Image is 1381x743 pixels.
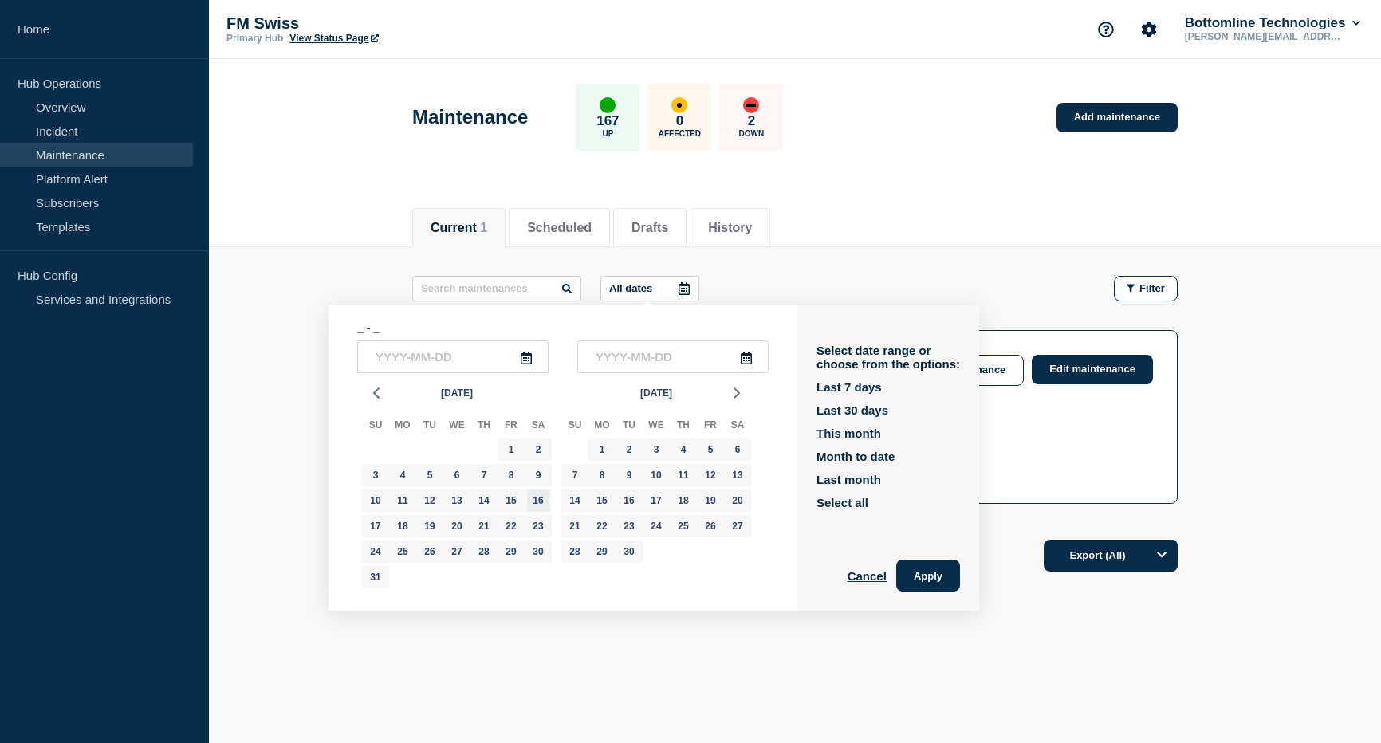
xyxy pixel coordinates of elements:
[1032,355,1153,384] a: Edit maintenance
[364,489,387,512] div: Sunday, Aug 10, 2025
[726,489,749,512] div: Saturday, Sep 20, 2025
[441,381,473,405] span: [DATE]
[816,496,868,509] button: Select all
[435,381,479,405] button: [DATE]
[1139,282,1165,294] span: Filter
[816,403,888,417] button: Last 30 days
[618,438,640,461] div: Tuesday, Sep 2, 2025
[1114,276,1178,301] button: Filter
[672,489,694,512] div: Thursday, Sep 18, 2025
[1182,15,1363,31] button: Bottomline Technologies
[697,416,724,437] div: Fr
[609,282,652,294] p: All dates
[446,464,468,486] div: Wednesday, Aug 6, 2025
[226,33,283,44] p: Primary Hub
[816,473,881,486] button: Last month
[527,438,549,461] div: Saturday, Aug 2, 2025
[577,340,769,373] input: YYYY-MM-DD
[564,489,586,512] div: Sunday, Sep 14, 2025
[527,221,592,235] button: Scheduled
[1044,540,1178,572] button: Export (All)
[816,450,895,463] button: Month to date
[226,14,545,33] p: FM Swiss
[1132,13,1166,46] button: Account settings
[591,489,613,512] div: Monday, Sep 15, 2025
[743,97,759,113] div: down
[431,221,487,235] button: Current 1
[618,515,640,537] div: Tuesday, Sep 23, 2025
[1146,540,1178,572] button: Options
[699,464,722,486] div: Friday, Sep 12, 2025
[591,438,613,461] div: Monday, Sep 1, 2025
[500,464,522,486] div: Friday, Aug 8, 2025
[391,489,414,512] div: Monday, Aug 11, 2025
[896,560,960,592] button: Apply
[724,416,751,437] div: Sa
[671,97,687,113] div: affected
[699,438,722,461] div: Friday, Sep 5, 2025
[446,515,468,537] div: Wednesday, Aug 20, 2025
[446,489,468,512] div: Wednesday, Aug 13, 2025
[748,113,755,129] p: 2
[616,416,643,437] div: Tu
[419,489,441,512] div: Tuesday, Aug 12, 2025
[564,515,586,537] div: Sunday, Sep 21, 2025
[600,97,616,113] div: up
[364,464,387,486] div: Sunday, Aug 3, 2025
[416,416,443,437] div: Tu
[473,464,495,486] div: Thursday, Aug 7, 2025
[419,464,441,486] div: Tuesday, Aug 5, 2025
[527,541,549,563] div: Saturday, Aug 30, 2025
[618,541,640,563] div: Tuesday, Sep 30, 2025
[640,381,672,405] span: [DATE]
[364,566,387,588] div: Sunday, Aug 31, 2025
[816,344,960,371] p: Select date range or choose from the options:
[739,129,765,138] p: Down
[527,464,549,486] div: Saturday, Aug 9, 2025
[645,438,667,461] div: Wednesday, Sep 3, 2025
[564,464,586,486] div: Sunday, Sep 7, 2025
[699,515,722,537] div: Friday, Sep 26, 2025
[634,381,679,405] button: [DATE]
[726,464,749,486] div: Saturday, Sep 13, 2025
[816,380,882,394] button: Last 7 days
[645,464,667,486] div: Wednesday, Sep 10, 2025
[527,515,549,537] div: Saturday, Aug 23, 2025
[618,464,640,486] div: Tuesday, Sep 9, 2025
[498,416,525,437] div: Fr
[500,541,522,563] div: Friday, Aug 29, 2025
[672,438,694,461] div: Thursday, Sep 4, 2025
[816,427,881,440] button: This month
[643,416,670,437] div: We
[1056,103,1178,132] a: Add maintenance
[500,438,522,461] div: Friday, Aug 1, 2025
[525,416,552,437] div: Sa
[672,464,694,486] div: Thursday, Sep 11, 2025
[446,541,468,563] div: Wednesday, Aug 27, 2025
[389,416,416,437] div: Mo
[596,113,619,129] p: 167
[473,541,495,563] div: Thursday, Aug 28, 2025
[357,340,549,373] input: YYYY-MM-DD
[419,541,441,563] div: Tuesday, Aug 26, 2025
[289,33,378,44] a: View Status Page
[631,221,668,235] button: Drafts
[591,515,613,537] div: Monday, Sep 22, 2025
[645,515,667,537] div: Wednesday, Sep 24, 2025
[419,515,441,537] div: Tuesday, Aug 19, 2025
[391,515,414,537] div: Monday, Aug 18, 2025
[443,416,470,437] div: We
[602,129,613,138] p: Up
[391,541,414,563] div: Monday, Aug 25, 2025
[699,489,722,512] div: Friday, Sep 19, 2025
[670,416,697,437] div: Th
[1089,13,1123,46] button: Support
[591,464,613,486] div: Monday, Sep 8, 2025
[357,321,769,334] p: _ - _
[708,221,752,235] button: History
[480,221,487,234] span: 1
[726,515,749,537] div: Saturday, Sep 27, 2025
[473,515,495,537] div: Thursday, Aug 21, 2025
[527,489,549,512] div: Saturday, Aug 16, 2025
[362,416,389,437] div: Su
